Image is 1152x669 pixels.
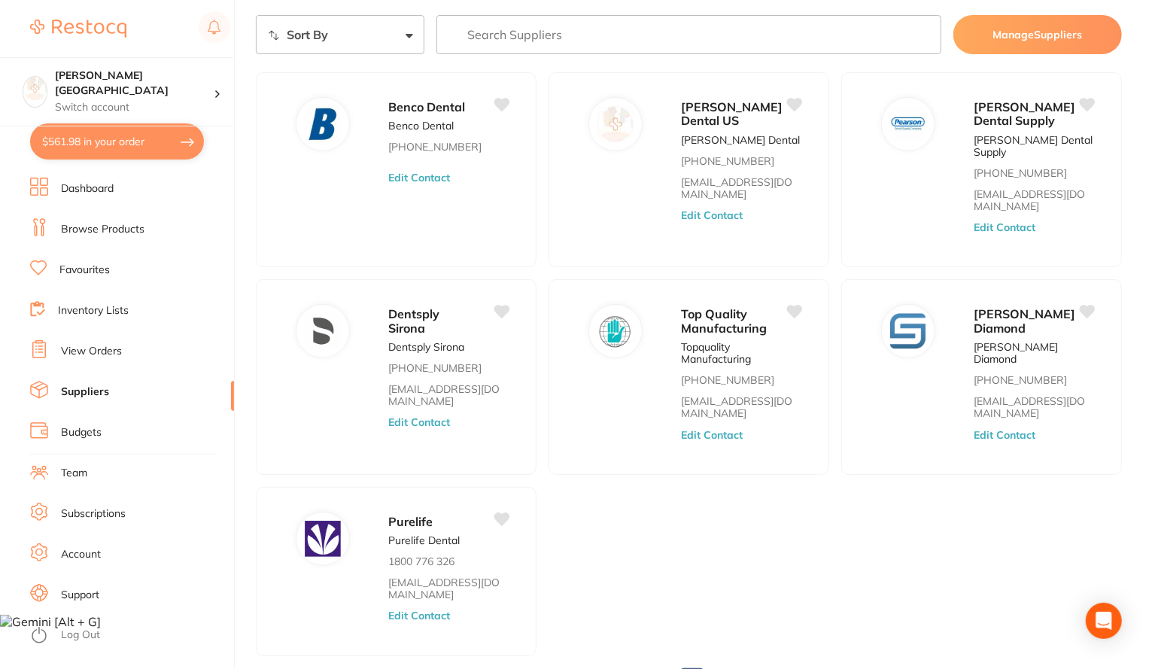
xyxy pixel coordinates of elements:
a: [EMAIL_ADDRESS][DOMAIN_NAME] [389,576,509,601]
img: Pearson Dental Supply [890,106,926,142]
span: Dentsply Sirona [389,306,440,335]
p: Switch account [55,100,214,115]
p: [PHONE_NUMBER] [974,167,1068,179]
button: Edit Contact [974,221,1036,233]
a: Dashboard [61,181,114,196]
a: Inventory Lists [58,303,129,318]
p: [PHONE_NUMBER] [682,374,775,386]
button: Edit Contact [389,610,451,622]
button: $561.98 in your order [30,123,204,160]
a: [EMAIL_ADDRESS][DOMAIN_NAME] [682,395,802,419]
a: Browse Products [61,222,144,237]
a: [EMAIL_ADDRESS][DOMAIN_NAME] [682,176,802,200]
span: [PERSON_NAME] Diamond [974,306,1076,335]
button: ManageSuppliers [953,15,1122,54]
a: View Orders [61,344,122,359]
span: [PERSON_NAME] Dental Supply [974,99,1076,128]
p: [PHONE_NUMBER] [974,374,1068,386]
span: [PERSON_NAME] Dental US [682,99,783,128]
img: Purelife [305,521,341,557]
img: Sheela Dental Centre [23,77,47,100]
img: Strauss Diamond [890,314,926,350]
h4: Sheela Dental Centre [55,68,214,98]
img: Dentsply Sirona [305,314,341,350]
p: Purelife Dental [389,534,460,546]
a: [EMAIL_ADDRESS][DOMAIN_NAME] [974,395,1095,419]
a: Log Out [61,628,100,643]
p: [PERSON_NAME] Dental [682,134,801,146]
img: Benco Dental [305,106,341,142]
button: Edit Contact [389,416,451,428]
span: Top Quality Manufacturing [682,306,767,335]
button: Edit Contact [974,429,1036,441]
a: Team [61,466,87,481]
a: [EMAIL_ADDRESS][DOMAIN_NAME] [389,383,509,407]
a: Support [61,588,99,603]
a: Budgets [61,425,102,440]
p: [PERSON_NAME] Diamond [974,341,1095,365]
p: [PHONE_NUMBER] [389,141,482,153]
input: Search Suppliers [436,15,941,54]
a: Favourites [59,263,110,278]
img: Restocq Logo [30,20,126,38]
p: 1800 776 326 [389,555,455,567]
button: Edit Contact [389,172,451,184]
p: [PERSON_NAME] Dental Supply [974,134,1095,158]
span: Benco Dental [389,99,466,114]
p: [PHONE_NUMBER] [682,155,775,167]
a: Restocq Logo [30,11,126,46]
a: Account [61,547,101,562]
a: Subscriptions [61,506,126,522]
div: Open Intercom Messenger [1086,603,1122,639]
p: [PHONE_NUMBER] [389,362,482,374]
img: Henry Schein Dental US [597,106,634,142]
button: Edit Contact [682,209,743,221]
a: Suppliers [61,385,109,400]
p: Topquality Manufacturing [682,341,802,365]
p: Benco Dental [389,120,454,132]
a: [EMAIL_ADDRESS][DOMAIN_NAME] [974,188,1095,212]
button: Log Out [30,624,229,648]
img: Top Quality Manufacturing [597,314,634,350]
button: Edit Contact [682,429,743,441]
span: Purelife [389,514,433,529]
p: Dentsply Sirona [389,341,465,353]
